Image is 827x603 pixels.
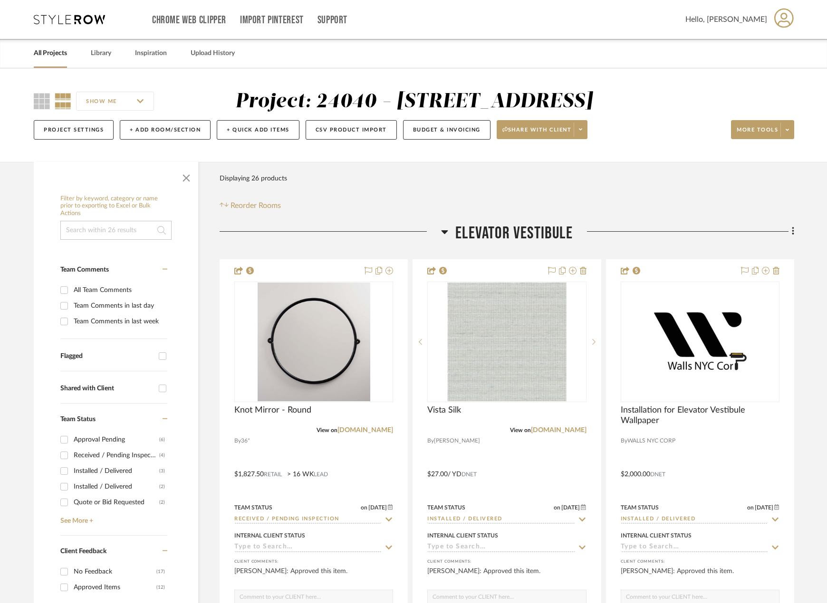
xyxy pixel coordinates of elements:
span: View on [510,427,531,433]
span: Knot Mirror - Round [234,405,311,415]
button: CSV Product Import [306,120,397,140]
span: More tools [737,126,778,141]
a: Library [91,47,111,60]
div: No Feedback [74,564,156,579]
input: Type to Search… [621,515,768,524]
input: Type to Search… [427,543,575,552]
span: on [361,505,367,510]
div: Installed / Delivered [74,463,159,479]
a: Chrome Web Clipper [152,16,226,24]
span: Elevator Vestibule [455,223,573,244]
button: Project Settings [34,120,114,140]
img: Vista Silk [447,283,566,401]
button: More tools [731,120,794,139]
div: Approved Items [74,580,156,595]
span: [PERSON_NAME] [434,436,480,445]
div: Shared with Client [60,385,154,393]
div: (2) [159,479,165,494]
div: Team Status [621,503,659,512]
span: 36" [241,436,250,445]
div: [PERSON_NAME]: Approved this item. [234,566,393,585]
div: (12) [156,580,165,595]
span: Team Status [60,416,96,423]
div: (6) [159,432,165,447]
div: (3) [159,463,165,479]
a: Inspiration [135,47,167,60]
input: Type to Search… [427,515,575,524]
a: Import Pinterest [240,16,304,24]
a: Support [317,16,347,24]
div: Team Status [234,503,272,512]
div: Team Comments in last day [74,298,165,313]
input: Search within 26 results [60,221,172,240]
div: Team Status [427,503,465,512]
button: Close [177,167,196,186]
a: See More + [58,510,167,525]
div: Displaying 26 products [220,169,287,188]
div: (2) [159,495,165,510]
div: 0 [428,282,586,402]
span: on [554,505,560,510]
div: Internal Client Status [621,531,692,540]
div: All Team Comments [74,283,165,298]
div: Project: 24040 - [STREET_ADDRESS] [235,92,593,112]
a: [DOMAIN_NAME] [337,427,393,433]
div: Approval Pending [74,432,159,447]
div: 0 [621,282,779,402]
span: Reorder Rooms [231,200,281,211]
h6: Filter by keyword, category or name prior to exporting to Excel or Bulk Actions [60,195,172,217]
a: [DOMAIN_NAME] [531,427,587,433]
a: All Projects [34,47,67,60]
span: By [427,436,434,445]
input: Type to Search… [621,543,768,552]
button: Reorder Rooms [220,200,281,211]
span: on [747,505,754,510]
div: [PERSON_NAME]: Approved this item. [621,566,779,585]
button: Share with client [497,120,588,139]
span: [DATE] [560,504,581,511]
span: Installation for Elevator Vestibule Wallpaper [621,405,779,426]
span: Client Feedback [60,548,106,555]
a: Upload History [191,47,235,60]
div: Received / Pending Inspection [74,448,159,463]
div: Quote or Bid Requested [74,495,159,510]
input: Type to Search… [234,543,382,552]
img: Installation for Elevator Vestibule Wallpaper [641,283,760,401]
span: Hello, [PERSON_NAME] [685,14,767,25]
span: View on [317,427,337,433]
span: By [234,436,241,445]
span: [DATE] [754,504,774,511]
div: Installed / Delivered [74,479,159,494]
div: (4) [159,448,165,463]
span: Share with client [502,126,572,141]
span: Team Comments [60,266,109,273]
div: (17) [156,564,165,579]
button: + Add Room/Section [120,120,211,140]
div: Internal Client Status [427,531,498,540]
span: WALLS NYC CORP [627,436,675,445]
div: Flagged [60,352,154,360]
div: Team Comments in last week [74,314,165,329]
input: Type to Search… [234,515,382,524]
span: [DATE] [367,504,388,511]
div: [PERSON_NAME]: Approved this item. [427,566,586,585]
button: + Quick Add Items [217,120,299,140]
img: Knot Mirror - Round [258,283,370,401]
div: Internal Client Status [234,531,305,540]
span: Vista Silk [427,405,461,415]
button: Budget & Invoicing [403,120,490,140]
span: By [621,436,627,445]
